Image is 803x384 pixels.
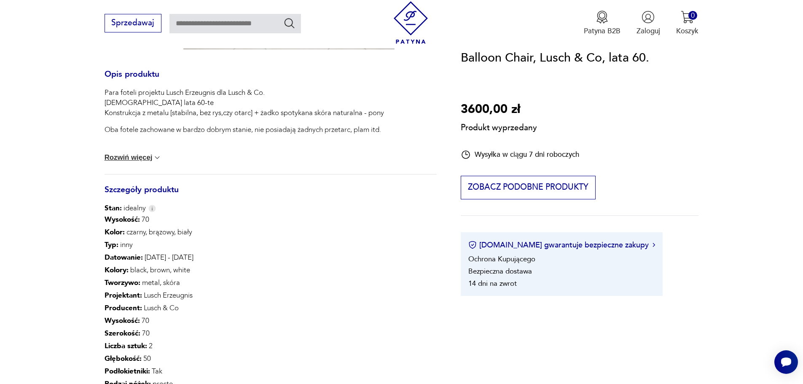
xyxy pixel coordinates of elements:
[105,340,208,352] p: 2
[105,314,208,327] p: 70
[774,350,798,374] iframe: Smartsupp widget button
[105,187,437,204] h3: Szczegóły produktu
[468,241,477,250] img: Ikona certyfikatu
[105,213,208,226] p: 70
[153,153,161,162] img: chevron down
[389,1,432,44] img: Patyna - sklep z meblami i dekoracjami vintage
[105,71,437,88] h3: Opis produktu
[642,11,655,24] img: Ikonka użytkownika
[105,303,142,313] b: Producent :
[461,150,579,160] div: Wysyłka w ciągu 7 dni roboczych
[105,328,140,338] b: Szerokość :
[105,240,118,250] b: Typ :
[105,252,143,262] b: Datowanie :
[688,11,697,20] div: 0
[105,302,208,314] p: Lusch & Co
[105,366,150,376] b: Podłokietniki :
[468,240,655,250] button: [DOMAIN_NAME] gwarantuje bezpieczne zakupy
[105,203,146,213] span: idealny
[105,239,208,251] p: inny
[468,279,517,288] li: 14 dni na zwrot
[105,227,125,237] b: Kolor:
[461,48,649,68] h1: Balloon Chair, Lusch & Co, lata 60.
[105,278,140,287] b: Tworzywo :
[105,352,208,365] p: 50
[283,17,295,29] button: Szukaj
[105,265,129,275] b: Kolory :
[461,100,537,119] p: 3600,00 zł
[636,26,660,36] p: Zaloguj
[148,205,156,212] img: Info icon
[468,266,532,276] li: Bezpieczna dostawa
[636,11,660,36] button: Zaloguj
[105,290,142,300] b: Projektant :
[596,11,609,24] img: Ikona medalu
[105,215,140,224] b: Wysokość :
[584,11,620,36] a: Ikona medaluPatyna B2B
[105,341,147,351] b: Liczba sztuk :
[105,226,208,239] p: czarny, brązowy, biały
[105,354,142,363] b: Głębokość :
[105,289,208,302] p: Lusch Erzeugnis
[105,203,122,213] b: Stan:
[105,125,384,135] p: Oba fotele zachowane w bardzo dobrym stanie, nie posiadają żadnych przetarc, plam itd.
[105,153,162,162] button: Rozwiń więcej
[676,11,698,36] button: 0Koszyk
[105,327,208,340] p: 70
[653,243,655,247] img: Ikona strzałki w prawo
[461,176,595,199] button: Zobacz podobne produkty
[584,26,620,36] p: Patyna B2B
[676,26,698,36] p: Koszyk
[468,254,535,264] li: Ochrona Kupującego
[105,251,208,264] p: [DATE] - [DATE]
[105,20,161,27] a: Sprzedawaj
[105,88,384,118] p: Para foteli projektu Lusch Erzeugnis dla Lusch & Co. [DEMOGRAPHIC_DATA] lata 60-te Konstrukcja z ...
[681,11,694,24] img: Ikona koszyka
[105,277,208,289] p: metal, skóra
[461,119,537,134] p: Produkt wyprzedany
[105,316,140,325] b: Wysokość :
[584,11,620,36] button: Patyna B2B
[105,365,208,378] p: Tak
[105,14,161,32] button: Sprzedawaj
[105,264,208,277] p: black, brown, white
